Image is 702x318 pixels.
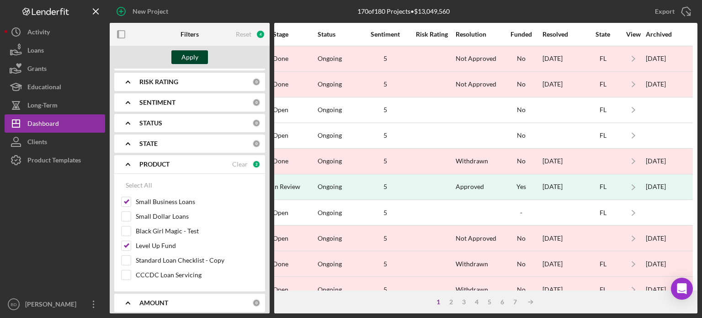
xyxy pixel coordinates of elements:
[500,132,542,139] div: No
[252,78,261,86] div: 0
[110,2,177,21] button: New Project
[500,235,542,242] div: No
[671,278,693,300] div: Open Intercom Messenger
[273,47,317,71] div: Done
[362,55,408,62] div: 5
[273,277,317,302] div: Open
[318,209,342,216] div: Ongoing
[27,96,58,117] div: Long-Term
[5,96,105,114] button: Long-Term
[445,298,457,306] div: 2
[362,286,408,293] div: 5
[585,55,621,62] div: FL
[457,298,470,306] div: 3
[136,226,258,236] label: Black Girl Magic - Test
[362,81,408,88] div: 5
[133,2,168,21] div: New Project
[432,298,445,306] div: 1
[622,31,645,38] div: View
[273,124,317,148] div: Open
[252,98,261,107] div: 0
[136,256,258,265] label: Standard Loan Checklist - Copy
[500,31,542,38] div: Funded
[362,209,408,216] div: 5
[646,149,691,173] div: [DATE]
[542,72,584,97] div: [DATE]
[362,132,408,139] div: 5
[273,252,317,276] div: Done
[585,132,621,139] div: FL
[500,260,542,268] div: No
[542,252,584,276] div: [DATE]
[139,140,158,147] b: STATE
[273,149,317,173] div: Done
[318,132,342,139] div: Ongoing
[273,31,317,38] div: Stage
[5,78,105,96] button: Educational
[5,41,105,59] a: Loans
[646,31,691,38] div: Archived
[496,298,509,306] div: 6
[126,176,152,194] div: Select All
[11,302,16,307] text: BD
[362,31,408,38] div: Sentiment
[585,31,621,38] div: State
[318,260,342,268] div: Ongoing
[5,23,105,41] a: Activity
[646,175,691,199] div: [DATE]
[136,212,258,221] label: Small Dollar Loans
[585,209,621,216] div: FL
[585,260,621,268] div: FL
[318,157,342,165] div: Ongoing
[318,286,342,293] div: Ongoing
[181,31,199,38] b: Filters
[646,252,691,276] div: [DATE]
[646,226,691,250] div: [DATE]
[273,226,317,250] div: Open
[256,30,265,39] div: 4
[585,286,621,293] div: FL
[456,81,496,88] div: Not Approved
[542,175,584,199] div: [DATE]
[136,270,258,280] label: CCCDC Loan Servicing
[500,106,542,113] div: No
[542,47,584,71] div: [DATE]
[655,2,675,21] div: Export
[5,114,105,133] button: Dashboard
[5,295,105,313] button: BD[PERSON_NAME]
[456,286,488,293] div: Withdrawn
[500,286,542,293] div: No
[456,157,488,165] div: Withdrawn
[585,183,621,190] div: FL
[542,226,584,250] div: [DATE]
[273,200,317,225] div: Open
[318,81,342,88] div: Ongoing
[171,50,208,64] button: Apply
[5,133,105,151] button: Clients
[27,23,50,43] div: Activity
[362,235,408,242] div: 5
[273,175,317,199] div: In Review
[456,183,484,190] div: Approved
[470,298,483,306] div: 4
[456,235,496,242] div: Not Approved
[318,183,342,190] div: Ongoing
[252,160,261,168] div: 2
[483,298,496,306] div: 5
[232,161,248,168] div: Clear
[252,119,261,127] div: 0
[646,72,691,97] div: [DATE]
[509,298,521,306] div: 7
[139,78,178,86] b: RISK RATING
[252,140,261,148] div: 0
[121,176,157,194] button: Select All
[318,31,362,38] div: Status
[646,277,691,302] div: [DATE]
[252,299,261,307] div: 0
[500,81,542,88] div: No
[236,31,251,38] div: Reset
[27,59,47,80] div: Grants
[542,149,584,173] div: [DATE]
